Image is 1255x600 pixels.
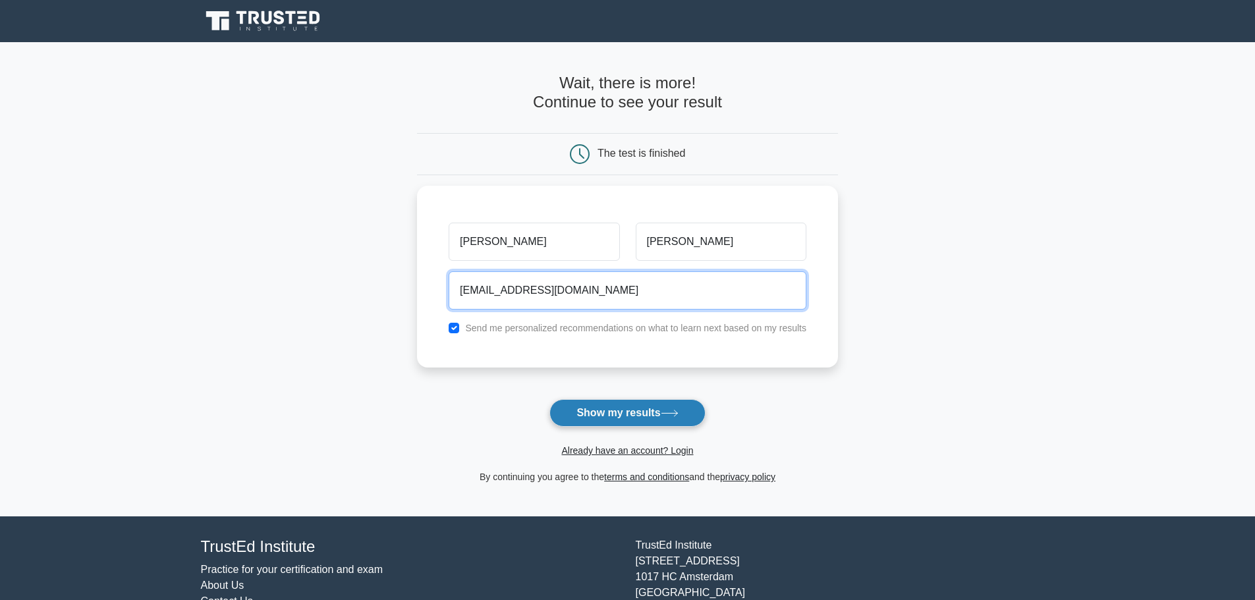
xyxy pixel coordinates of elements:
div: By continuing you agree to the and the [409,469,846,485]
label: Send me personalized recommendations on what to learn next based on my results [465,323,806,333]
h4: TrustEd Institute [201,537,620,557]
button: Show my results [549,399,705,427]
a: privacy policy [720,472,775,482]
a: terms and conditions [604,472,689,482]
h4: Wait, there is more! Continue to see your result [417,74,838,112]
div: The test is finished [598,148,685,159]
a: About Us [201,580,244,591]
input: First name [449,223,619,261]
input: Last name [636,223,806,261]
a: Practice for your certification and exam [201,564,383,575]
a: Already have an account? Login [561,445,693,456]
input: Email [449,271,806,310]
